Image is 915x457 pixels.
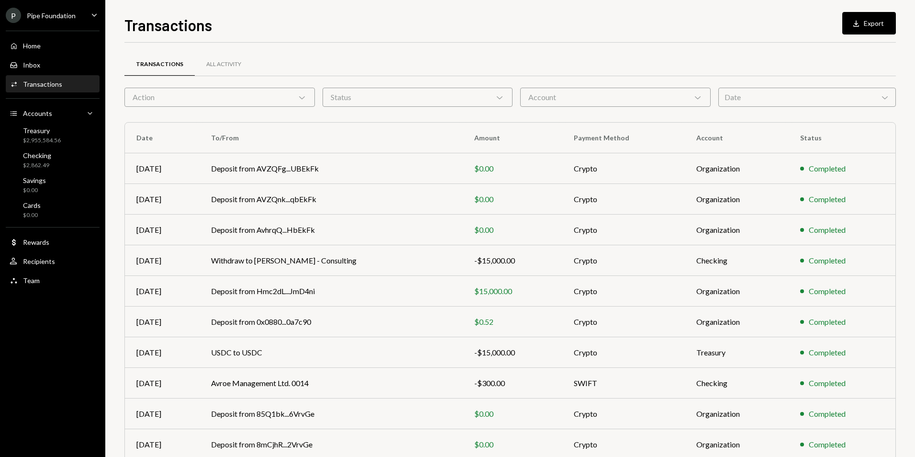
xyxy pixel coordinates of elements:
a: Inbox [6,56,100,73]
div: Completed [809,224,846,236]
a: Cards$0.00 [6,198,100,221]
h1: Transactions [124,15,212,34]
div: $0.00 [474,224,551,236]
td: Organization [685,276,789,307]
td: SWIFT [562,368,685,399]
th: To/From [200,123,463,153]
td: Avroe Management Ltd. 0014 [200,368,463,399]
div: All Activity [206,60,241,69]
div: Completed [809,347,846,358]
a: Checking$2,862.49 [6,149,100,171]
td: Checking [685,368,789,399]
td: Checking [685,245,789,276]
div: Cards [23,201,41,209]
div: Completed [809,377,846,389]
div: $0.00 [23,211,41,219]
td: Deposit from Hmc2dL...JmD4ni [200,276,463,307]
a: Transactions [124,52,195,77]
td: Crypto [562,399,685,429]
div: Action [124,88,315,107]
td: Crypto [562,184,685,215]
div: [DATE] [136,377,188,389]
div: $0.00 [474,408,551,420]
div: Treasury [23,126,61,135]
div: [DATE] [136,408,188,420]
td: Deposit from AVZQnk...qbEkFk [200,184,463,215]
div: $2,955,584.56 [23,137,61,145]
td: Crypto [562,337,685,368]
td: Deposit from AVZQFg...UBEkFk [200,153,463,184]
th: Account [685,123,789,153]
td: Crypto [562,276,685,307]
div: Completed [809,286,846,297]
td: Crypto [562,215,685,245]
div: Completed [809,163,846,174]
div: [DATE] [136,163,188,174]
td: Deposit from AvhrqQ...HbEkFk [200,215,463,245]
th: Status [789,123,895,153]
div: Rewards [23,238,49,246]
div: Completed [809,408,846,420]
div: Checking [23,151,51,160]
a: All Activity [195,52,253,77]
th: Amount [463,123,562,153]
td: Crypto [562,245,685,276]
div: $0.00 [474,194,551,205]
td: Treasury [685,337,789,368]
div: $2,862.49 [23,161,51,170]
button: Export [842,12,896,34]
div: -$15,000.00 [474,347,551,358]
th: Date [125,123,200,153]
a: Home [6,37,100,54]
div: Completed [809,194,846,205]
div: Completed [809,316,846,328]
div: Team [23,276,40,285]
div: Date [718,88,896,107]
div: [DATE] [136,316,188,328]
td: Organization [685,184,789,215]
div: Account [520,88,711,107]
div: [DATE] [136,286,188,297]
td: Organization [685,399,789,429]
a: Recipients [6,252,100,270]
td: Deposit from 0x0880...0a7c90 [200,307,463,337]
div: Transactions [136,60,183,69]
div: $0.52 [474,316,551,328]
a: Treasury$2,955,584.56 [6,124,100,147]
div: [DATE] [136,224,188,236]
div: Home [23,42,41,50]
div: $0.00 [474,163,551,174]
td: Deposit from 85Q1bk...6VrvGe [200,399,463,429]
div: [DATE] [136,347,188,358]
a: Rewards [6,233,100,251]
a: Team [6,272,100,289]
td: Organization [685,215,789,245]
div: -$15,000.00 [474,255,551,266]
td: Organization [685,153,789,184]
td: Crypto [562,307,685,337]
div: [DATE] [136,439,188,450]
div: $15,000.00 [474,286,551,297]
td: Crypto [562,153,685,184]
td: Withdraw to [PERSON_NAME] - Consulting [200,245,463,276]
div: $0.00 [23,186,46,194]
div: Inbox [23,61,40,69]
th: Payment Method [562,123,685,153]
div: [DATE] [136,194,188,205]
td: USDC to USDC [200,337,463,368]
a: Transactions [6,75,100,92]
div: Completed [809,439,846,450]
a: Savings$0.00 [6,173,100,196]
td: Organization [685,307,789,337]
div: -$300.00 [474,377,551,389]
div: Status [323,88,513,107]
div: $0.00 [474,439,551,450]
div: [DATE] [136,255,188,266]
a: Accounts [6,104,100,122]
div: Pipe Foundation [27,11,76,20]
div: Completed [809,255,846,266]
div: Accounts [23,109,52,117]
div: Recipients [23,257,55,265]
div: Transactions [23,80,62,88]
div: Savings [23,176,46,184]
